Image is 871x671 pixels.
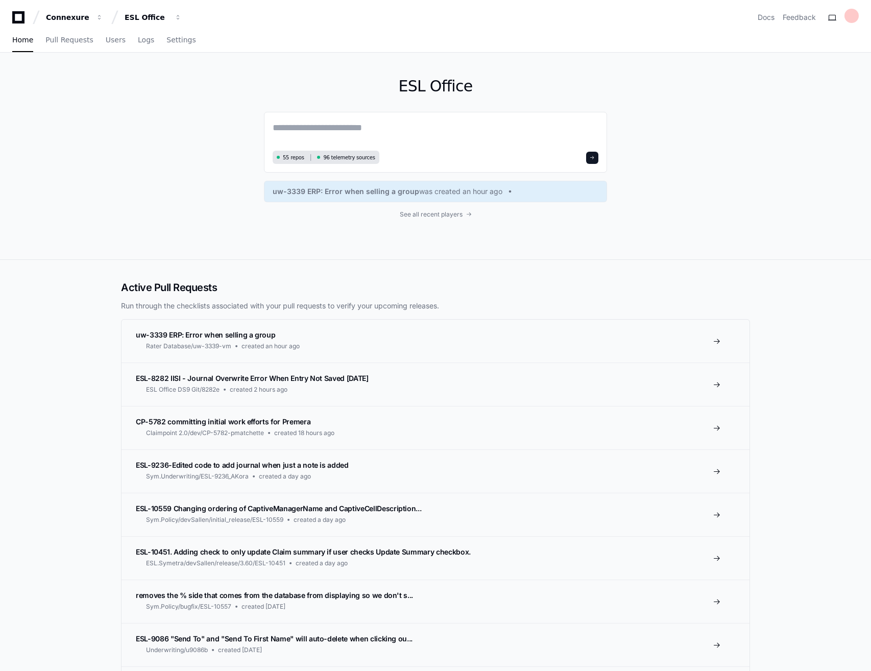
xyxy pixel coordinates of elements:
a: Home [12,29,33,52]
span: created 2 hours ago [230,386,287,394]
a: Settings [166,29,196,52]
span: Underwriting/u9086b [146,646,208,654]
h1: ESL Office [264,77,607,95]
span: Home [12,37,33,43]
a: CP-5782 committing initial work efforts for PremeraClaimpoint 2.0/dev/CP-5782-pmatchettecreated 1... [122,406,749,449]
span: Logs [138,37,154,43]
span: uw-3339 ERP: Error when selling a group [273,186,419,197]
span: Rater Database/uw-3339-vm [146,342,231,350]
span: created [DATE] [241,603,285,611]
a: ESL-10451. Adding check to only update Claim summary if user checks Update Summary checkbox.ESL.S... [122,536,749,580]
span: ESL-10451. Adding check to only update Claim summary if user checks Update Summary checkbox. [136,547,471,556]
span: was created an hour ago [419,186,502,197]
span: created 18 hours ago [274,429,334,437]
h2: Active Pull Requests [121,280,750,295]
span: created [DATE] [218,646,262,654]
a: ESL-10559 Changing ordering of CaptiveManagerName and CaptiveCellDescription...Sym.Policy/devSall... [122,493,749,536]
div: ESL Office [125,12,168,22]
span: ESL-10559 Changing ordering of CaptiveManagerName and CaptiveCellDescription... [136,504,421,513]
span: removes the % side that comes from the database from displaying so we don't s... [136,591,413,600]
span: See all recent players [400,210,463,219]
a: ESL-9086 "Send To" and "Send To First Name" will auto-delete when clicking ou...Underwriting/u908... [122,623,749,666]
a: Docs [758,12,775,22]
a: ESL-8282 IISI - Journal Overwrite Error When Entry Not Saved [DATE]ESL Office DS9 Git/8282ecreate... [122,363,749,406]
a: Logs [138,29,154,52]
span: ESL Office DS9 Git/8282e [146,386,220,394]
span: Claimpoint 2.0/dev/CP-5782-pmatchette [146,429,264,437]
p: Run through the checklists associated with your pull requests to verify your upcoming releases. [121,301,750,311]
span: CP-5782 committing initial work efforts for Premera [136,417,310,426]
span: Users [106,37,126,43]
button: Connexure [42,8,107,27]
span: 96 telemetry sources [323,154,375,161]
a: removes the % side that comes from the database from displaying so we don't s...Sym.Policy/bugfix... [122,580,749,623]
span: Sym.Policy/bugfix/ESL-10557 [146,603,231,611]
a: uw-3339 ERP: Error when selling a groupRater Database/uw-3339-vmcreated an hour ago [122,320,749,363]
span: created a day ago [296,559,348,567]
span: created a day ago [294,516,346,524]
span: Pull Requests [45,37,93,43]
div: Connexure [46,12,90,22]
span: Sym.Underwriting/ESL-9236_AKora [146,472,249,481]
span: created a day ago [259,472,311,481]
span: ESL-9236-Edited code to add journal when just a note is added [136,461,349,469]
span: ESL-8282 IISI - Journal Overwrite Error When Entry Not Saved [DATE] [136,374,369,382]
a: ESL-9236-Edited code to add journal when just a note is addedSym.Underwriting/ESL-9236_AKoracreat... [122,449,749,493]
button: ESL Office [120,8,186,27]
a: Pull Requests [45,29,93,52]
span: ESL.Symetra/devSallen/release/3.60/ESL-10451 [146,559,285,567]
button: Feedback [783,12,816,22]
span: Sym.Policy/devSallen/initial_release/ESL-10559 [146,516,283,524]
a: See all recent players [264,210,607,219]
a: Users [106,29,126,52]
span: ESL-9086 "Send To" and "Send To First Name" will auto-delete when clicking ou... [136,634,413,643]
span: Settings [166,37,196,43]
a: uw-3339 ERP: Error when selling a groupwas created an hour ago [273,186,598,197]
span: 55 repos [283,154,304,161]
span: uw-3339 ERP: Error when selling a group [136,330,275,339]
span: created an hour ago [241,342,300,350]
